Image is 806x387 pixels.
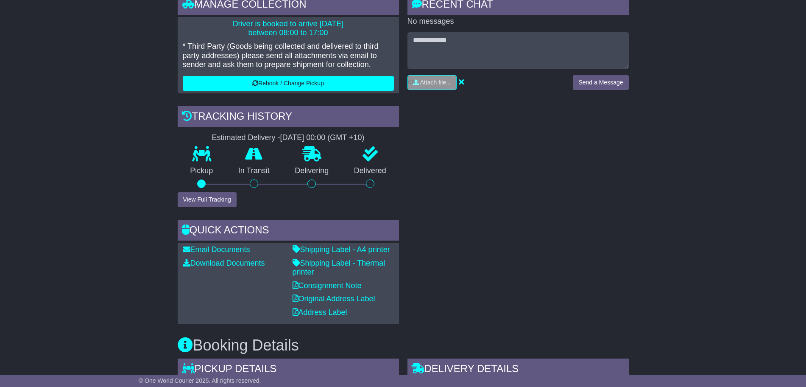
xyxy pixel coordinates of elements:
p: No messages [407,17,629,26]
p: Pickup [178,166,226,176]
button: View Full Tracking [178,192,237,207]
div: Pickup Details [178,359,399,381]
a: Email Documents [183,245,250,254]
p: * Third Party (Goods being collected and delivered to third party addresses) please send all atta... [183,42,394,70]
div: Estimated Delivery - [178,133,399,143]
p: Driver is booked to arrive [DATE] between 08:00 to 17:00 [183,20,394,38]
button: Rebook / Change Pickup [183,76,394,91]
p: Delivering [282,166,342,176]
div: Tracking history [178,106,399,129]
a: Shipping Label - Thermal printer [293,259,385,277]
div: [DATE] 00:00 (GMT +10) [280,133,365,143]
p: In Transit [226,166,282,176]
button: Send a Message [573,75,628,90]
a: Original Address Label [293,294,375,303]
div: Delivery Details [407,359,629,381]
a: Download Documents [183,259,265,267]
span: © One World Courier 2025. All rights reserved. [139,377,261,384]
p: Delivered [341,166,399,176]
a: Shipping Label - A4 printer [293,245,390,254]
a: Consignment Note [293,281,362,290]
h3: Booking Details [178,337,629,354]
a: Address Label [293,308,347,317]
div: Quick Actions [178,220,399,243]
